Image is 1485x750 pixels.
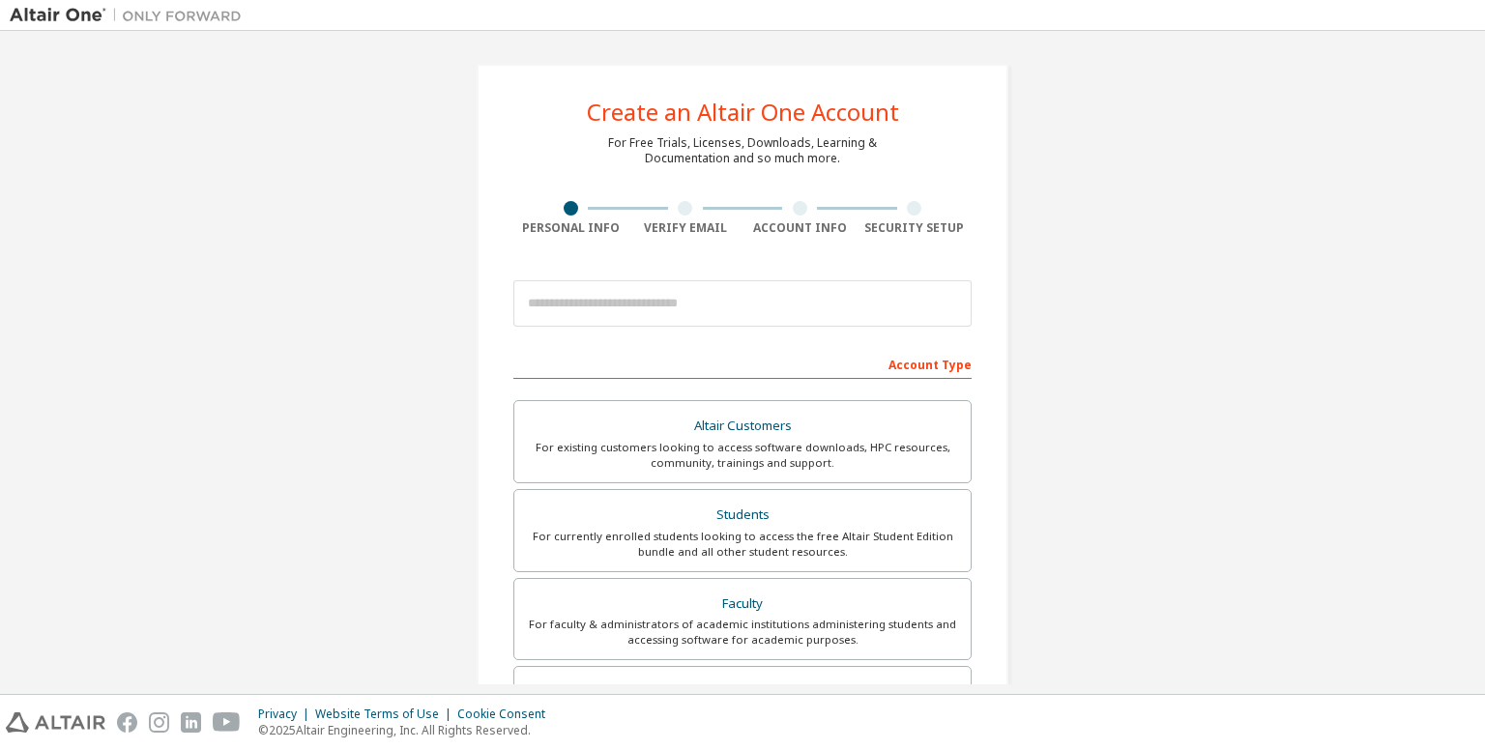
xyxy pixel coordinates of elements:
div: Verify Email [628,220,743,236]
div: For existing customers looking to access software downloads, HPC resources, community, trainings ... [526,440,959,471]
div: Create an Altair One Account [587,101,899,124]
div: Account Type [513,348,972,379]
div: Website Terms of Use [315,707,457,722]
div: Altair Customers [526,413,959,440]
img: linkedin.svg [181,712,201,733]
div: Students [526,502,959,529]
div: For currently enrolled students looking to access the free Altair Student Edition bundle and all ... [526,529,959,560]
div: Account Info [742,220,858,236]
div: Cookie Consent [457,707,557,722]
img: instagram.svg [149,712,169,733]
img: facebook.svg [117,712,137,733]
div: Privacy [258,707,315,722]
div: For faculty & administrators of academic institutions administering students and accessing softwa... [526,617,959,648]
div: Faculty [526,591,959,618]
img: altair_logo.svg [6,712,105,733]
img: youtube.svg [213,712,241,733]
img: Altair One [10,6,251,25]
div: Personal Info [513,220,628,236]
p: © 2025 Altair Engineering, Inc. All Rights Reserved. [258,722,557,738]
div: For Free Trials, Licenses, Downloads, Learning & Documentation and so much more. [608,135,877,166]
div: Everyone else [526,678,959,706]
div: Security Setup [858,220,973,236]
